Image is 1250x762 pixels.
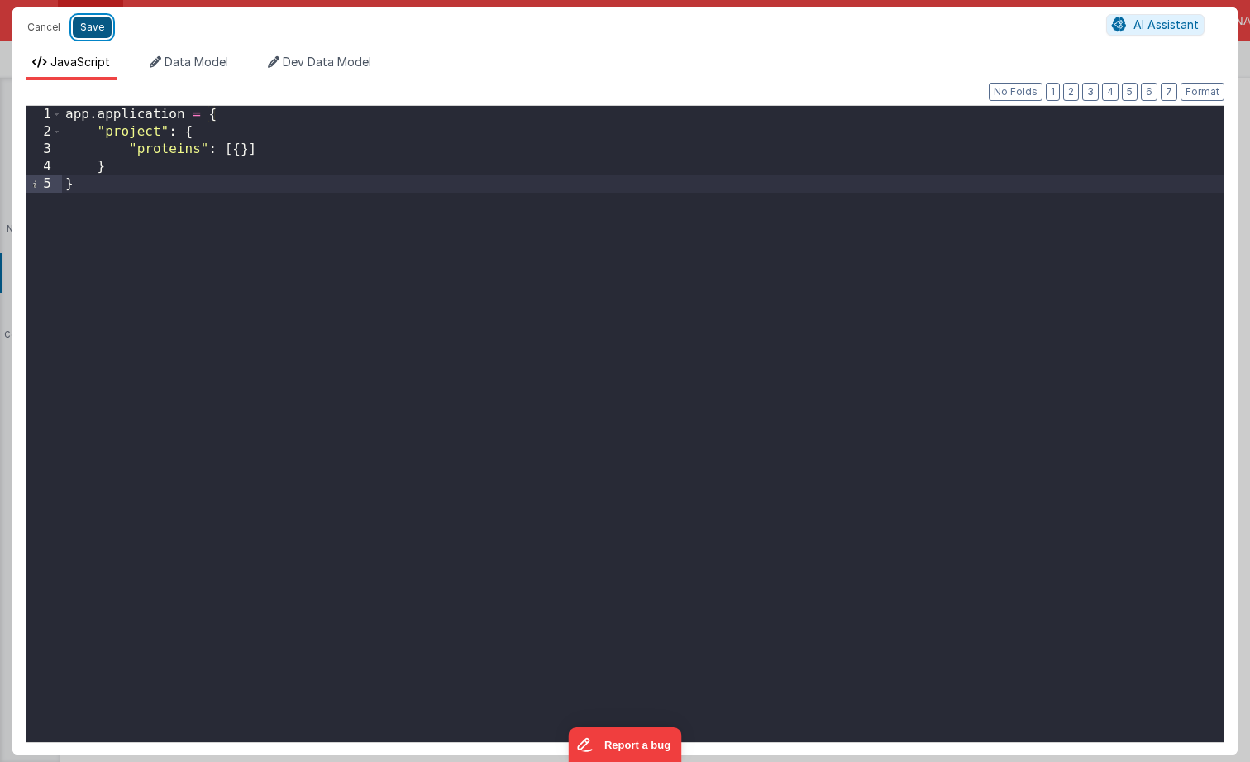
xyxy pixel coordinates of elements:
button: No Folds [989,83,1042,101]
button: 4 [1102,83,1119,101]
button: Format [1181,83,1224,101]
div: 2 [26,123,62,141]
button: Save [73,17,112,38]
div: 3 [26,141,62,158]
span: JavaScript [50,55,110,69]
span: Data Model [165,55,228,69]
span: AI Assistant [1133,17,1199,31]
div: 1 [26,106,62,123]
div: 5 [26,175,62,193]
button: 6 [1141,83,1157,101]
button: 5 [1122,83,1138,101]
button: Cancel [19,16,69,39]
span: Dev Data Model [283,55,371,69]
button: 3 [1082,83,1099,101]
button: 7 [1161,83,1177,101]
button: AI Assistant [1106,14,1205,36]
iframe: Marker.io feedback button [569,727,682,762]
button: 2 [1063,83,1079,101]
div: 4 [26,158,62,175]
button: 1 [1046,83,1060,101]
